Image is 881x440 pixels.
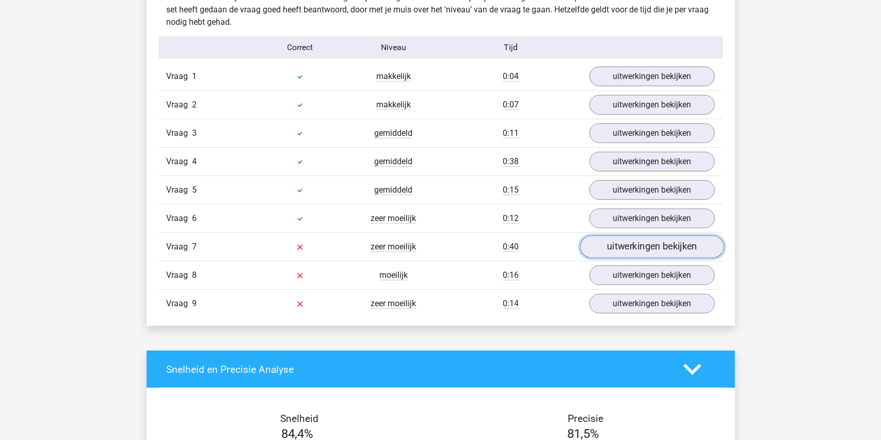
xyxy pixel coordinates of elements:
span: moeilijk [379,270,408,280]
span: makkelijk [376,71,411,82]
span: 9 [193,298,197,308]
span: gemiddeld [375,156,413,167]
span: 4 [193,156,197,166]
span: Vraag [167,297,193,310]
span: 0:07 [503,100,519,110]
div: Tijd [440,41,581,54]
a: uitwerkingen bekijken [589,265,715,285]
span: 0:04 [503,71,519,82]
span: Vraag [167,127,193,139]
span: zeer moeilijk [371,242,417,252]
a: uitwerkingen bekijken [589,67,715,86]
span: 0:16 [503,270,519,280]
div: Correct [253,41,347,54]
span: Vraag [167,241,193,253]
span: 3 [193,128,197,138]
span: zeer moeilijk [371,213,417,224]
span: Vraag [167,70,193,83]
a: uitwerkingen bekijken [589,294,715,313]
span: 8 [193,270,197,280]
span: Vraag [167,269,193,281]
a: uitwerkingen bekijken [589,180,715,200]
h4: Snelheid en Precisie Analyse [167,364,668,375]
span: 1 [193,71,197,81]
a: uitwerkingen bekijken [589,209,715,228]
span: Vraag [167,99,193,111]
h4: Snelheid [167,413,433,425]
a: uitwerkingen bekijken [589,95,715,115]
a: uitwerkingen bekijken [589,123,715,143]
span: 2 [193,100,197,109]
span: 0:38 [503,156,519,167]
span: makkelijk [376,100,411,110]
span: Vraag [167,155,193,168]
span: zeer moeilijk [371,298,417,309]
span: 0:12 [503,213,519,224]
div: Niveau [347,41,441,54]
a: uitwerkingen bekijken [589,152,715,171]
a: uitwerkingen bekijken [580,235,724,258]
span: gemiddeld [375,128,413,138]
h4: Precisie [453,413,719,425]
span: 5 [193,185,197,195]
span: 7 [193,242,197,252]
span: 0:11 [503,128,519,138]
span: 0:40 [503,242,519,252]
span: 0:14 [503,298,519,309]
span: 0:15 [503,185,519,195]
span: gemiddeld [375,185,413,195]
span: Vraag [167,184,193,196]
span: Vraag [167,212,193,225]
span: 6 [193,213,197,223]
